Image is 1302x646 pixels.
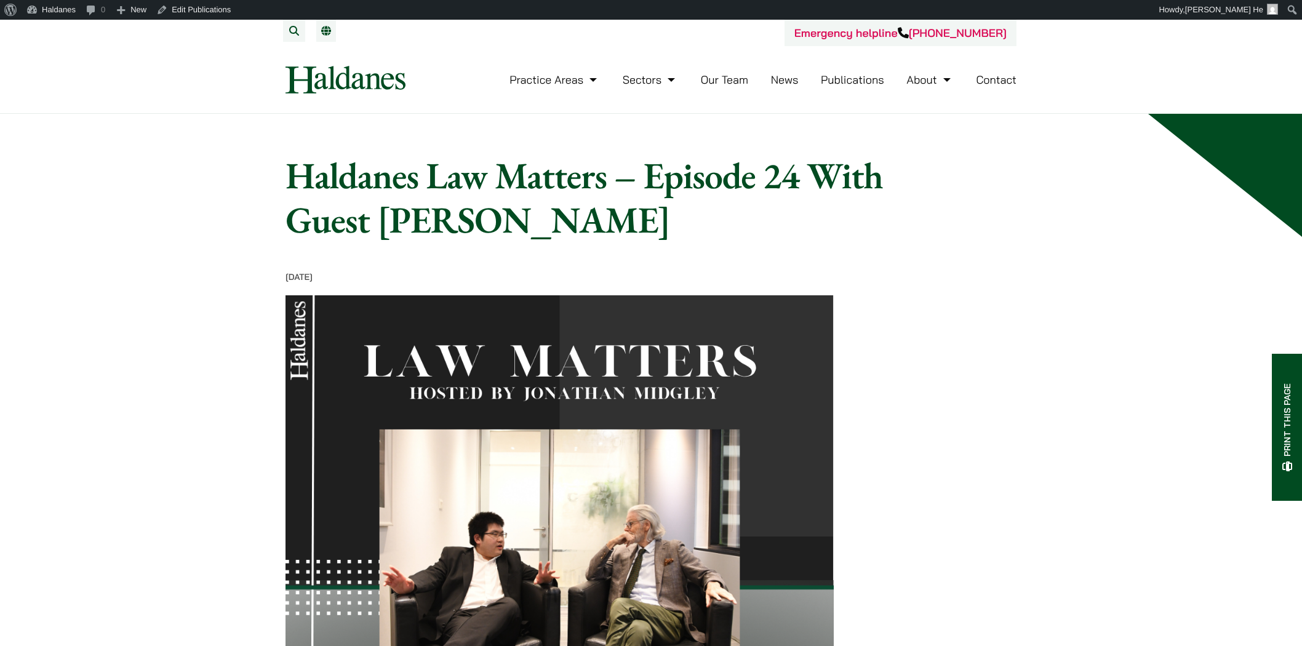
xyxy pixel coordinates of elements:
img: Logo of Haldanes [286,66,405,94]
a: Our Team [701,73,748,87]
a: Publications [821,73,884,87]
a: Contact [976,73,1016,87]
a: About [906,73,953,87]
span: [PERSON_NAME] He [1185,5,1263,14]
a: Switch to EN [321,26,331,36]
a: Practice Areas [509,73,600,87]
time: [DATE] [286,271,313,282]
a: Emergency helpline[PHONE_NUMBER] [794,26,1007,40]
h1: Haldanes Law Matters – Episode 24 With Guest [PERSON_NAME] [286,153,924,242]
a: Sectors [623,73,678,87]
a: News [771,73,799,87]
